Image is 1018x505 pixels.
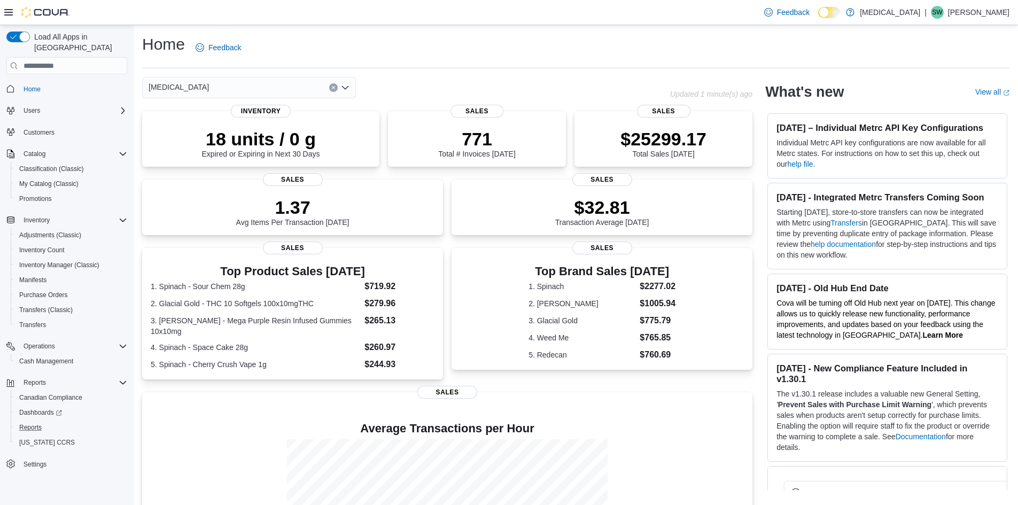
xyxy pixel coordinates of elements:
button: Inventory Count [11,243,131,258]
button: Catalog [2,146,131,161]
span: Manifests [19,276,46,284]
button: Canadian Compliance [11,390,131,405]
h1: Home [142,34,185,55]
dd: $1005.94 [640,297,675,310]
p: [MEDICAL_DATA] [860,6,920,19]
button: Users [2,103,131,118]
span: Adjustments (Classic) [15,229,127,242]
p: 771 [438,128,515,150]
p: 18 units / 0 g [202,128,320,150]
a: Transfers (Classic) [15,304,77,316]
p: The v1.30.1 release includes a valuable new General Setting, ' ', which prevents sales when produ... [776,389,998,453]
dd: $775.79 [640,314,675,327]
button: Clear input [329,83,338,92]
p: 1.37 [236,197,349,218]
button: Home [2,81,131,96]
dt: 1. Spinach [529,281,635,292]
dd: $719.92 [364,280,434,293]
span: Catalog [19,147,127,160]
a: Purchase Orders [15,289,72,301]
button: Reports [19,376,50,389]
a: Canadian Compliance [15,391,87,404]
p: Updated 1 minute(s) ago [670,90,752,98]
span: Classification (Classic) [15,162,127,175]
button: Transfers (Classic) [11,302,131,317]
span: Feedback [208,42,241,53]
h3: [DATE] - Integrated Metrc Transfers Coming Soon [776,192,998,203]
div: Total # Invoices [DATE] [438,128,515,158]
a: help documentation [811,240,876,248]
a: Feedback [191,37,245,58]
a: Transfers [830,219,862,227]
dt: 3. Glacial Gold [529,315,635,326]
a: Dashboards [15,406,66,419]
dt: 2. Glacial Gold - THC 10 Softgels 100x10mgTHC [151,298,360,309]
nav: Complex example [6,76,127,500]
button: Adjustments (Classic) [11,228,131,243]
span: Purchase Orders [19,291,68,299]
button: Inventory [19,214,54,227]
dt: 1. Spinach - Sour Chem 28g [151,281,360,292]
span: Transfers (Classic) [19,306,73,314]
h3: [DATE] – Individual Metrc API Key Configurations [776,122,998,133]
dt: 4. Spinach - Space Cake 28g [151,342,360,353]
span: Purchase Orders [15,289,127,301]
a: Transfers [15,318,50,331]
span: Settings [19,457,127,471]
span: Canadian Compliance [15,391,127,404]
span: My Catalog (Classic) [19,180,79,188]
span: Inventory [19,214,127,227]
span: Transfers [15,318,127,331]
span: Operations [24,342,55,351]
a: Manifests [15,274,51,286]
dd: $279.96 [364,297,434,310]
button: Customers [2,125,131,140]
span: Transfers [19,321,46,329]
span: Operations [19,340,127,353]
span: Transfers (Classic) [15,304,127,316]
button: Promotions [11,191,131,206]
dd: $760.69 [640,348,675,361]
strong: Prevent Sales with Purchase Limit Warning [778,400,931,409]
div: Sonny Wong [931,6,944,19]
p: [PERSON_NAME] [948,6,1009,19]
p: Individual Metrc API key configurations are now available for all Metrc states. For instructions ... [776,137,998,169]
button: Reports [2,375,131,390]
a: Settings [19,458,51,471]
span: Load All Apps in [GEOGRAPHIC_DATA] [30,32,127,53]
dd: $765.85 [640,331,675,344]
h3: Top Product Sales [DATE] [151,265,434,278]
span: Cash Management [19,357,73,366]
span: Cova will be turning off Old Hub next year on [DATE]. This change allows us to quickly release ne... [776,299,995,339]
span: Customers [19,126,127,139]
div: Avg Items Per Transaction [DATE] [236,197,349,227]
span: Cash Management [15,355,127,368]
span: [MEDICAL_DATA] [149,81,209,94]
span: Classification (Classic) [19,165,84,173]
a: Classification (Classic) [15,162,88,175]
dt: 3. [PERSON_NAME] - Mega Purple Resin Infused Gummies 10x10mg [151,315,360,337]
a: Customers [19,126,59,139]
button: My Catalog (Classic) [11,176,131,191]
p: | [924,6,927,19]
a: Inventory Count [15,244,69,257]
span: [US_STATE] CCRS [19,438,75,447]
a: Inventory Manager (Classic) [15,259,104,271]
span: Customers [24,128,55,137]
button: Inventory [2,213,131,228]
a: Cash Management [15,355,77,368]
a: Adjustments (Classic) [15,229,86,242]
span: Washington CCRS [15,436,127,449]
a: Reports [15,421,46,434]
span: Dashboards [19,408,62,417]
h3: Top Brand Sales [DATE] [529,265,675,278]
span: Sales [263,173,323,186]
span: Manifests [15,274,127,286]
p: $32.81 [555,197,649,218]
button: Purchase Orders [11,288,131,302]
dd: $2277.02 [640,280,675,293]
h3: [DATE] - New Compliance Feature Included in v1.30.1 [776,363,998,384]
span: Canadian Compliance [19,393,82,402]
span: SW [932,6,942,19]
span: Adjustments (Classic) [19,231,81,239]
